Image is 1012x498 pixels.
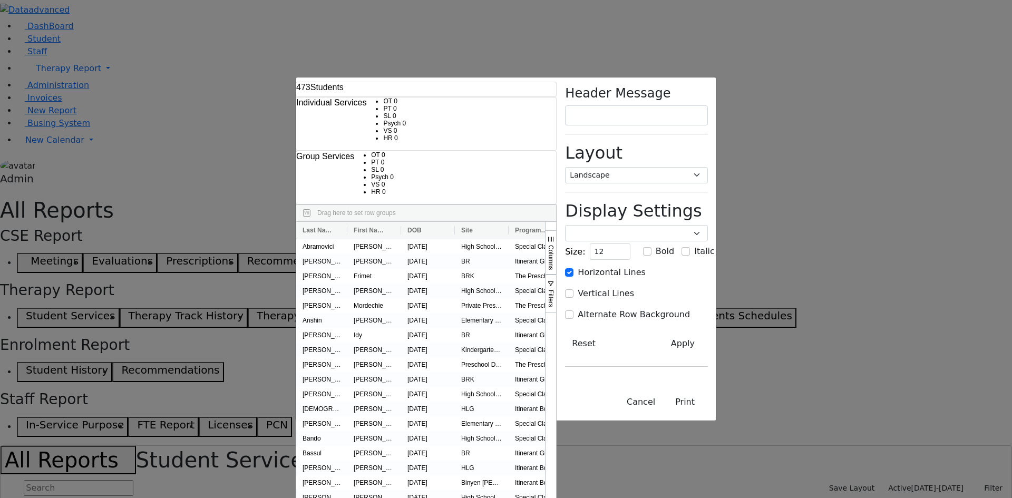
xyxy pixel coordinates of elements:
[565,201,708,221] h2: Display Settings
[662,392,708,412] button: Print
[455,313,509,328] div: Elementary Division
[401,431,455,446] div: [DATE]
[347,357,401,372] div: [PERSON_NAME]
[296,357,347,372] div: [PERSON_NAME]
[296,284,885,298] div: Press SPACE to select this row.
[509,357,562,372] div: The Preschool Half-Day
[401,284,455,298] div: [DATE]
[381,166,384,173] span: 0
[347,475,401,490] div: [PERSON_NAME]
[296,83,310,92] span: 473
[296,446,885,461] div: Press SPACE to select this row.
[382,188,386,196] span: 0
[296,298,347,313] div: [PERSON_NAME]
[515,227,548,234] span: Program Type
[455,298,509,313] div: Private Preschool
[407,227,422,234] span: DOB
[371,181,379,188] span: VS
[371,188,380,196] span: HR
[578,266,645,279] label: Horizontal Lines
[401,269,455,284] div: [DATE]
[347,431,401,446] div: [PERSON_NAME]
[296,82,344,92] h6: Students
[390,173,394,181] span: 0
[509,431,562,446] div: Special Class - K12
[509,313,562,328] div: Special Class - K12
[347,254,401,269] div: [PERSON_NAME]
[296,431,347,446] div: Bando
[296,387,885,402] div: Press SPACE to select this row.
[296,269,347,284] div: [PERSON_NAME]
[401,387,455,402] div: [DATE]
[296,151,354,161] h6: Group Services
[401,446,455,461] div: [DATE]
[347,402,401,416] div: [PERSON_NAME]
[347,372,401,387] div: [PERSON_NAME]
[296,343,347,357] div: [PERSON_NAME]
[509,372,562,387] div: Itinerant Girls
[393,112,396,120] span: 0
[401,475,455,490] div: [DATE]
[455,343,509,357] div: Kindergarten PS
[455,402,509,416] div: HLG
[455,461,509,475] div: HLG
[296,284,347,298] div: [PERSON_NAME]
[455,239,509,254] div: High School Boys Division
[296,239,347,254] div: Abramovici
[347,343,401,357] div: [PERSON_NAME]
[565,143,708,163] h2: Layout
[455,328,509,343] div: BR
[347,328,401,343] div: Idy
[383,134,392,142] span: HR
[347,416,401,431] div: [PERSON_NAME]
[461,227,473,234] span: Site
[371,166,378,173] span: SL
[509,298,562,313] div: The Preschool Itinerant
[401,461,455,475] div: [DATE]
[347,461,401,475] div: [PERSON_NAME]
[401,416,455,431] div: [DATE]
[402,120,406,127] span: 0
[383,112,391,120] span: SL
[296,298,885,313] div: Press SPACE to select this row.
[354,227,386,234] span: First Name
[347,269,401,284] div: Frimet
[296,402,347,416] div: [DEMOGRAPHIC_DATA]
[455,284,509,298] div: High School Girls Division
[394,134,398,142] span: 0
[317,209,396,217] span: Drag here to set row groups
[296,416,347,431] div: [PERSON_NAME]
[296,239,885,254] div: Press SPACE to select this row.
[296,328,347,343] div: [PERSON_NAME]
[296,402,885,416] div: Press SPACE to select this row.
[509,269,562,284] div: The Preschool Itinerant
[296,416,885,431] div: Press SPACE to select this row.
[694,245,714,258] label: Italic
[371,159,379,166] span: PT
[296,372,347,387] div: [PERSON_NAME]
[382,151,385,159] span: 0
[296,343,885,357] div: Press SPACE to select this row.
[394,97,397,105] span: 0
[455,254,509,269] div: BR
[455,387,509,402] div: High School Boys Division
[401,313,455,328] div: [DATE]
[509,254,562,269] div: Itinerant Girls
[401,254,455,269] div: [DATE]
[545,275,556,313] button: Filters
[383,127,392,134] span: VS
[509,416,562,431] div: Special Class - K12
[296,328,885,343] div: Press SPACE to select this row.
[296,431,885,446] div: Press SPACE to select this row.
[455,269,509,284] div: BRK
[545,230,556,275] button: Columns
[509,343,562,357] div: Special Class - K12
[394,127,397,134] span: 0
[509,461,562,475] div: Itinerant Boys
[455,446,509,461] div: BR
[296,269,885,284] div: Press SPACE to select this row.
[296,372,885,387] div: Press SPACE to select this row.
[578,287,634,300] label: Vertical Lines
[347,446,401,461] div: [PERSON_NAME]
[296,97,366,108] h6: Individual Services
